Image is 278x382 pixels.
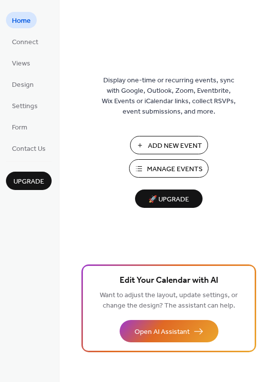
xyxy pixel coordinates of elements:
[12,59,30,69] span: Views
[12,80,34,90] span: Design
[6,172,52,190] button: Upgrade
[12,144,46,154] span: Contact Us
[102,75,236,117] span: Display one-time or recurring events, sync with Google, Outlook, Zoom, Eventbrite, Wix Events or ...
[120,274,218,288] span: Edit Your Calendar with AI
[120,320,218,342] button: Open AI Assistant
[147,164,203,175] span: Manage Events
[100,289,238,313] span: Want to adjust the layout, update settings, or change the design? The assistant can help.
[6,119,33,135] a: Form
[130,136,208,154] button: Add New Event
[135,190,203,208] button: 🚀 Upgrade
[141,193,197,206] span: 🚀 Upgrade
[12,16,31,26] span: Home
[6,55,36,71] a: Views
[135,327,190,337] span: Open AI Assistant
[13,177,44,187] span: Upgrade
[129,159,208,178] button: Manage Events
[6,12,37,28] a: Home
[6,97,44,114] a: Settings
[12,101,38,112] span: Settings
[12,37,38,48] span: Connect
[6,140,52,156] a: Contact Us
[148,141,202,151] span: Add New Event
[6,76,40,92] a: Design
[12,123,27,133] span: Form
[6,33,44,50] a: Connect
